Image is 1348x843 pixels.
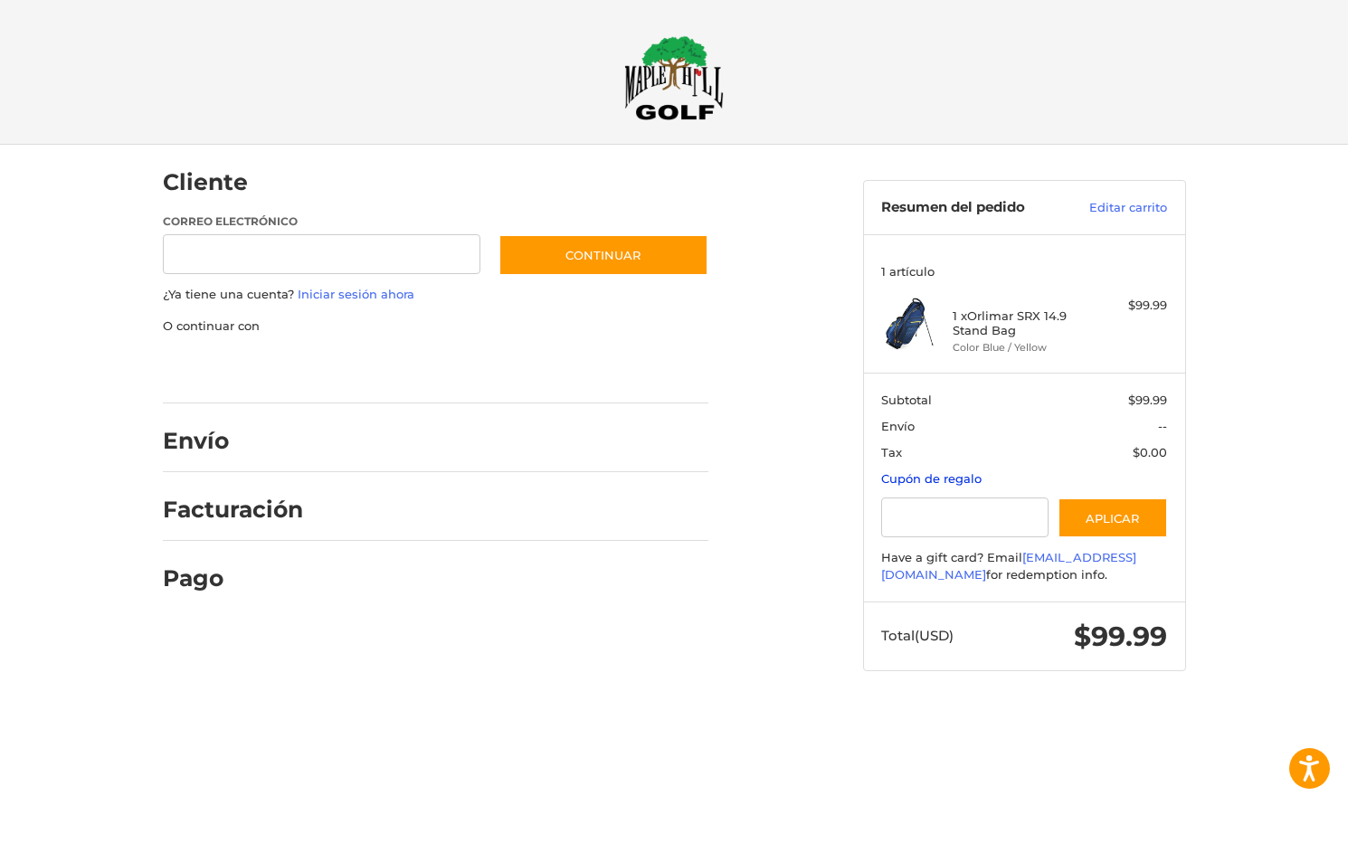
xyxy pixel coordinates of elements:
button: Continuar [498,234,708,276]
span: Tax [881,445,902,459]
h4: 1 x Orlimar SRX 14.9 Stand Bag [953,308,1091,338]
button: Aplicar [1058,497,1168,538]
span: $0.00 [1133,445,1167,459]
p: ¿Ya tiene una cuenta? [163,286,708,304]
span: $99.99 [1128,393,1167,407]
span: Envío [881,419,915,433]
label: Correo electrónico [163,213,481,230]
h3: Resumen del pedido [881,199,1067,217]
div: Have a gift card? Email for redemption info. [881,549,1167,584]
h2: Pago [163,564,269,592]
h3: 1 artículo [881,264,1167,279]
img: Maple Hill Golf [624,35,724,120]
input: Cupón de regalo o código de cupón [881,497,1049,538]
span: -- [1158,419,1167,433]
a: Cupón de regalo [881,471,982,486]
span: $99.99 [1074,620,1167,653]
h2: Facturación [163,496,303,524]
div: $99.99 [1096,297,1167,315]
a: Editar carrito [1067,199,1167,217]
span: Subtotal [881,393,932,407]
a: Iniciar sesión ahora [298,287,414,301]
li: Color Blue / Yellow [953,340,1091,355]
iframe: PayPal-paypal [157,353,292,385]
h2: Cliente [163,168,269,196]
span: Total (USD) [881,627,954,644]
h2: Envío [163,427,269,455]
p: O continuar con [163,317,708,336]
